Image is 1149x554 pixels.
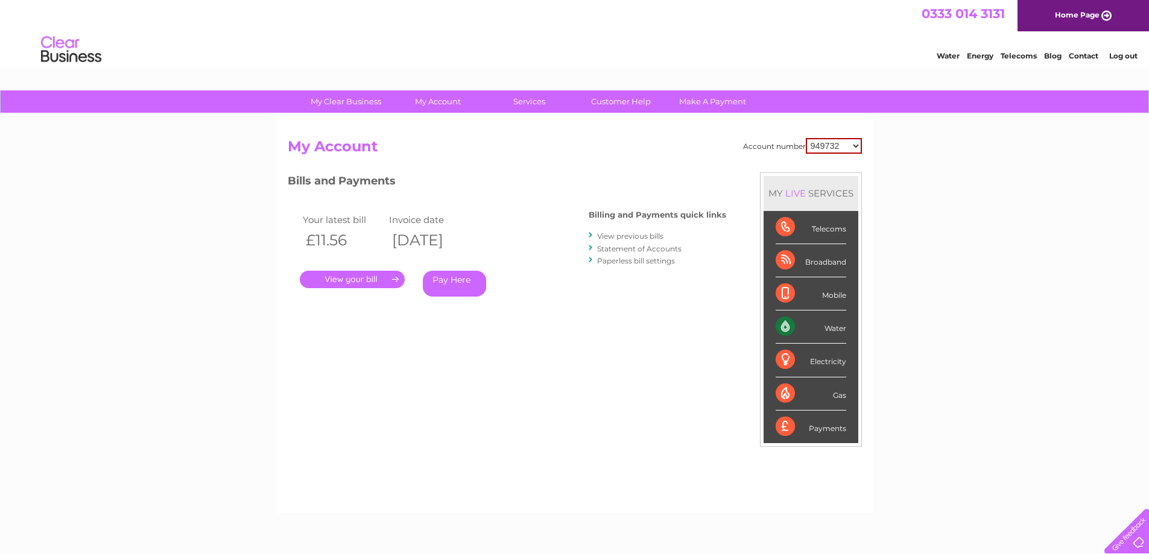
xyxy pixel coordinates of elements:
a: Telecoms [1001,51,1037,60]
a: Contact [1069,51,1098,60]
a: Paperless bill settings [597,256,675,265]
th: £11.56 [300,228,387,253]
div: MY SERVICES [764,176,858,210]
a: Water [937,51,960,60]
div: Broadband [776,244,846,277]
a: My Clear Business [296,90,396,113]
div: Electricity [776,344,846,377]
a: My Account [388,90,487,113]
a: . [300,271,405,288]
div: Payments [776,411,846,443]
a: Statement of Accounts [597,244,682,253]
h4: Billing and Payments quick links [589,210,726,219]
a: Make A Payment [663,90,762,113]
a: Blog [1044,51,1062,60]
a: Energy [967,51,993,60]
h3: Bills and Payments [288,172,726,194]
div: Account number [743,138,862,154]
a: 0333 014 3131 [922,6,1005,21]
td: Your latest bill [300,212,387,228]
a: Log out [1109,51,1138,60]
div: Gas [776,377,846,411]
img: logo.png [40,31,102,68]
div: Telecoms [776,211,846,244]
div: Water [776,310,846,344]
h2: My Account [288,138,862,161]
td: Invoice date [386,212,473,228]
th: [DATE] [386,228,473,253]
a: View previous bills [597,231,663,241]
a: Services [480,90,579,113]
a: Pay Here [423,271,486,297]
div: LIVE [783,187,808,199]
a: Customer Help [571,90,671,113]
div: Mobile [776,277,846,310]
